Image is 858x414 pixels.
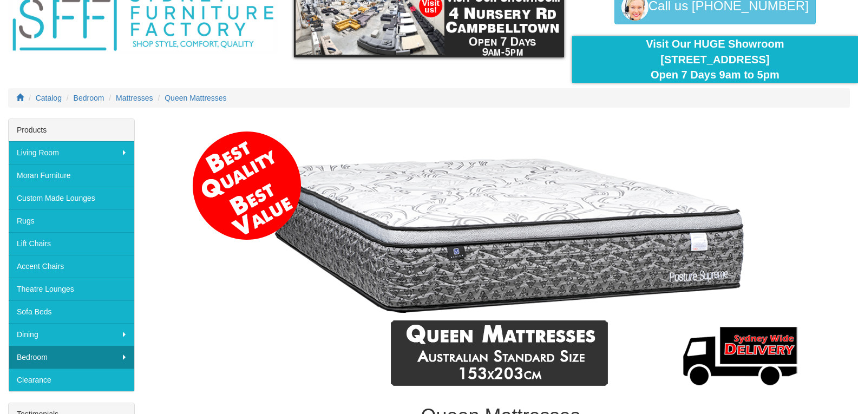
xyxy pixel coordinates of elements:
[9,141,134,164] a: Living Room
[9,369,134,391] a: Clearance
[580,36,850,83] div: Visit Our HUGE Showroom [STREET_ADDRESS] Open 7 Days 9am to 5pm
[36,94,62,102] a: Catalog
[9,209,134,232] a: Rugs
[9,278,134,300] a: Theatre Lounges
[116,94,153,102] a: Mattresses
[9,346,134,369] a: Bedroom
[9,164,134,187] a: Moran Furniture
[9,323,134,346] a: Dining
[9,232,134,255] a: Lift Chairs
[74,94,104,102] a: Bedroom
[9,187,134,209] a: Custom Made Lounges
[165,94,226,102] a: Queen Mattresses
[9,255,134,278] a: Accent Chairs
[9,119,134,141] div: Products
[188,124,813,395] img: Queen Mattresses
[9,300,134,323] a: Sofa Beds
